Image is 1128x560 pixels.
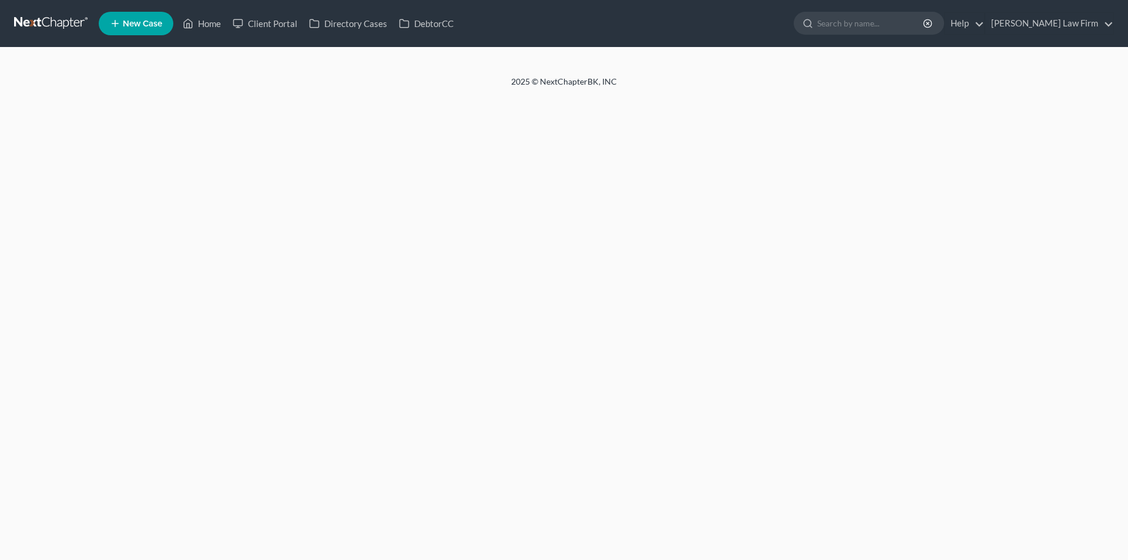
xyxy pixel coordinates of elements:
span: New Case [123,19,162,28]
a: [PERSON_NAME] Law Firm [985,13,1113,34]
a: DebtorCC [393,13,459,34]
a: Directory Cases [303,13,393,34]
a: Help [945,13,984,34]
a: Home [177,13,227,34]
div: 2025 © NextChapterBK, INC [229,76,899,97]
a: Client Portal [227,13,303,34]
input: Search by name... [817,12,925,34]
